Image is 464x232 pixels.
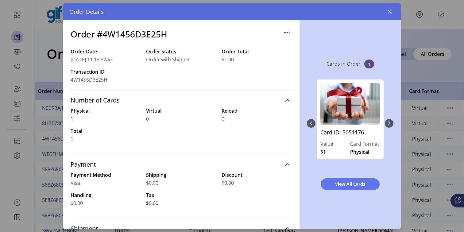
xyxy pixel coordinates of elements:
[222,107,292,114] label: Reload
[222,56,234,63] span: $1.00
[222,48,292,55] label: Order Total
[146,107,217,114] label: Virtual
[222,179,234,187] span: $0.00
[71,68,141,75] label: Transaction ID
[146,199,158,207] span: $0.00
[71,191,141,199] label: Handling
[329,181,372,187] span: View All Cards
[327,60,361,68] p: Cards in Order
[222,115,224,122] span: 0
[71,76,107,83] span: 4W1456D3E25H
[146,191,217,199] label: Tax
[69,8,104,16] span: Order Details
[320,128,380,140] a: Card ID: 5051176
[71,48,141,55] label: Order Date
[350,140,380,148] label: Card Format
[320,140,350,148] label: Value
[71,115,73,122] span: 1
[315,73,385,173] div: 0
[71,179,80,187] span: Visa
[71,226,98,232] span: Shipment
[71,158,292,171] a: Payment
[146,179,158,187] span: $0.00
[71,171,141,179] label: Payment Method
[71,97,120,103] span: Number of Cards
[350,148,369,156] span: Physical
[320,83,380,125] img: 5051176
[71,127,141,135] label: Total
[71,94,292,107] a: Number of Cards
[71,107,292,150] div: Number of Cards
[321,178,380,190] button: View All Cards
[71,135,73,143] span: 1
[146,56,190,63] span: Order with Shipper
[146,48,217,55] label: Order Status
[71,28,167,41] h3: Order #4W1456D3E25H
[320,148,326,156] span: $1
[71,56,114,63] span: [DATE] 11:19:32am
[71,199,83,207] span: $0.00
[71,107,141,114] label: Physical
[146,171,217,179] label: Shipping
[222,171,292,179] label: Discount
[146,115,149,122] span: 0
[71,171,292,214] div: Payment
[71,161,96,168] span: Payment
[364,60,374,68] span: 1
